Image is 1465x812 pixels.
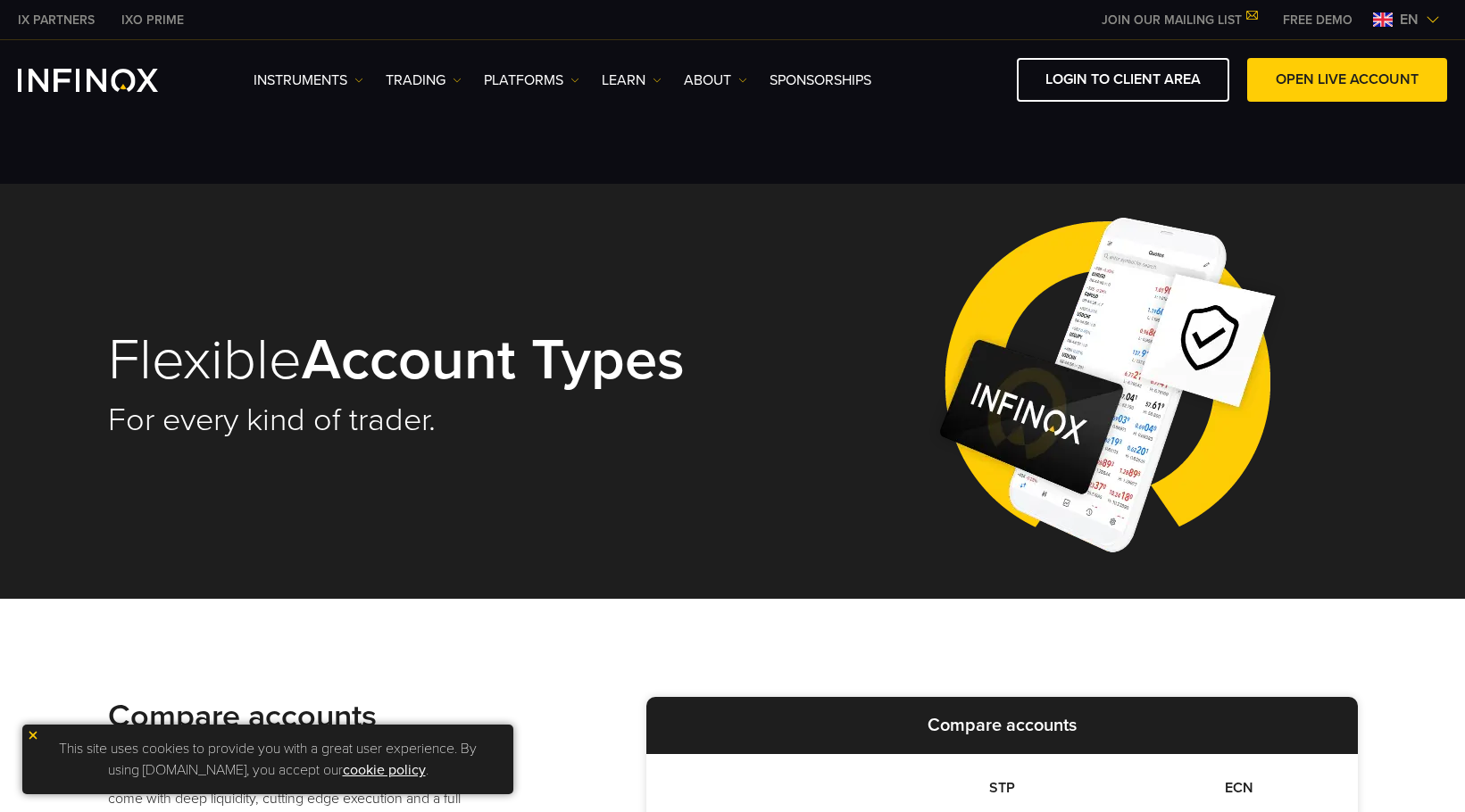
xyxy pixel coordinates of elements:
[928,715,1077,736] strong: Compare accounts
[108,330,708,391] h1: Flexible
[602,70,662,91] a: Learn
[18,69,200,92] a: INFINOX Logo
[31,733,504,785] p: This site uses cookies to provide you with a great user experience. By using [DOMAIN_NAME], you a...
[484,70,579,91] a: PLATFORMS
[108,11,197,29] a: INFINOX
[343,761,426,779] a: cookie policy
[1017,58,1229,102] a: LOGIN TO CLIENT AREA
[108,401,708,440] h2: For every kind of trader.
[254,70,363,91] a: Instruments
[4,11,108,29] a: INFINOX
[684,70,747,91] a: ABOUT
[1247,58,1447,102] a: OPEN LIVE ACCOUNT
[770,70,871,91] a: SPONSORSHIPS
[27,729,39,742] img: yellow close icon
[1088,12,1269,28] a: JOIN OUR MAILING LIST
[302,325,685,395] strong: Account Types
[1393,9,1426,30] span: en
[1269,11,1366,29] a: INFINOX MENU
[386,70,462,91] a: TRADING
[108,697,377,735] strong: Compare accounts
